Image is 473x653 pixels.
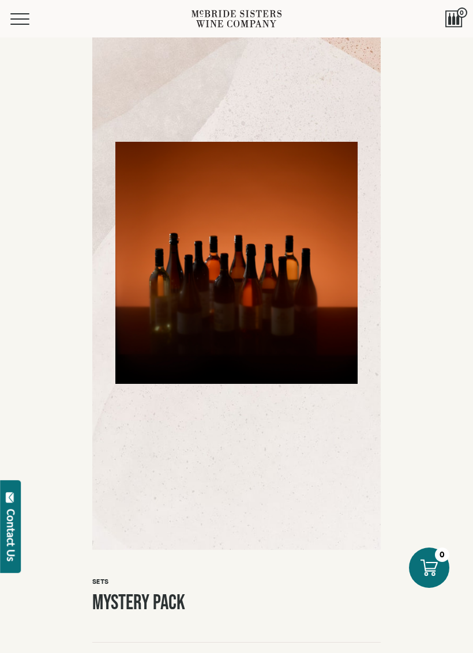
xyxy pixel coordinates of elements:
[435,548,449,562] div: 0
[10,13,52,25] button: Mobile Menu Trigger
[5,509,17,561] div: Contact Us
[457,7,467,18] span: 0
[92,592,381,614] h1: Mystery Pack
[92,577,381,586] h6: Sets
